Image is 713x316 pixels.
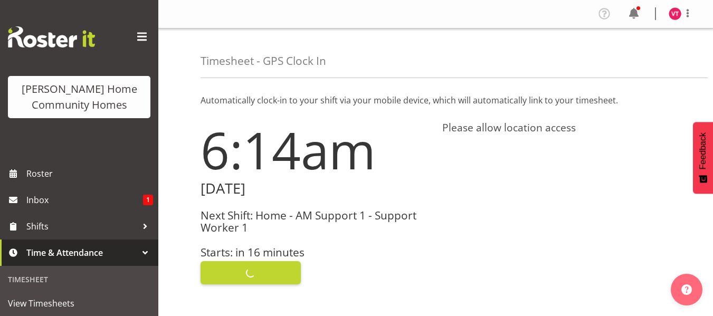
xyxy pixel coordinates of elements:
button: Feedback - Show survey [693,122,713,194]
h4: Please allow location access [442,121,671,134]
img: vanessa-thornley8527.jpg [669,7,681,20]
span: View Timesheets [8,295,150,311]
span: Time & Attendance [26,245,137,261]
span: 1 [143,195,153,205]
span: Inbox [26,192,143,208]
span: Shifts [26,218,137,234]
h3: Starts: in 16 minutes [201,246,430,258]
h3: Next Shift: Home - AM Support 1 - Support Worker 1 [201,209,430,234]
div: [PERSON_NAME] Home Community Homes [18,81,140,113]
div: Timesheet [3,269,156,290]
img: help-xxl-2.png [681,284,692,295]
p: Automatically clock-in to your shift via your mobile device, which will automatically link to you... [201,94,671,107]
img: Rosterit website logo [8,26,95,47]
h4: Timesheet - GPS Clock In [201,55,326,67]
h1: 6:14am [201,121,430,178]
span: Feedback [698,132,708,169]
span: Roster [26,166,153,181]
h2: [DATE] [201,180,430,197]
